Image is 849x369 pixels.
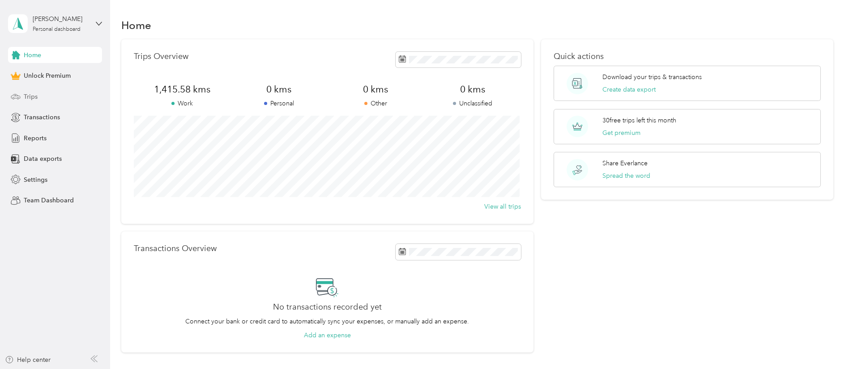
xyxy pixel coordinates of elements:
span: Home [24,50,41,60]
span: Unlock Premium [24,71,71,80]
span: Team Dashboard [24,196,74,205]
span: Transactions [24,113,60,122]
p: Connect your bank or credit card to automatically sync your expenses, or manually add an expense. [185,317,469,326]
span: Reports [24,134,47,143]
p: Work [134,99,230,108]
p: Unclassified [424,99,521,108]
p: Personal [230,99,327,108]
button: Get premium [602,128,640,138]
span: 0 kms [327,83,424,96]
p: Quick actions [554,52,821,61]
span: Data exports [24,154,62,164]
button: Create data export [602,85,656,94]
p: Share Everlance [602,159,648,168]
button: Spread the word [602,171,650,180]
h2: No transactions recorded yet [273,302,382,312]
p: Transactions Overview [134,244,217,253]
span: Trips [24,92,38,101]
span: Settings [24,175,47,184]
button: View all trips [484,202,521,211]
span: 1,415.58 kms [134,83,230,96]
iframe: Everlance-gr Chat Button Frame [799,319,849,369]
h1: Home [121,21,151,30]
span: 0 kms [230,83,327,96]
p: Trips Overview [134,52,188,61]
p: Other [327,99,424,108]
span: 0 kms [424,83,521,96]
div: Personal dashboard [33,27,81,32]
p: 30 free trips left this month [602,116,676,125]
p: Download your trips & transactions [602,72,702,82]
button: Add an expense [304,331,351,340]
button: Help center [5,355,51,365]
div: [PERSON_NAME] [33,14,89,24]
